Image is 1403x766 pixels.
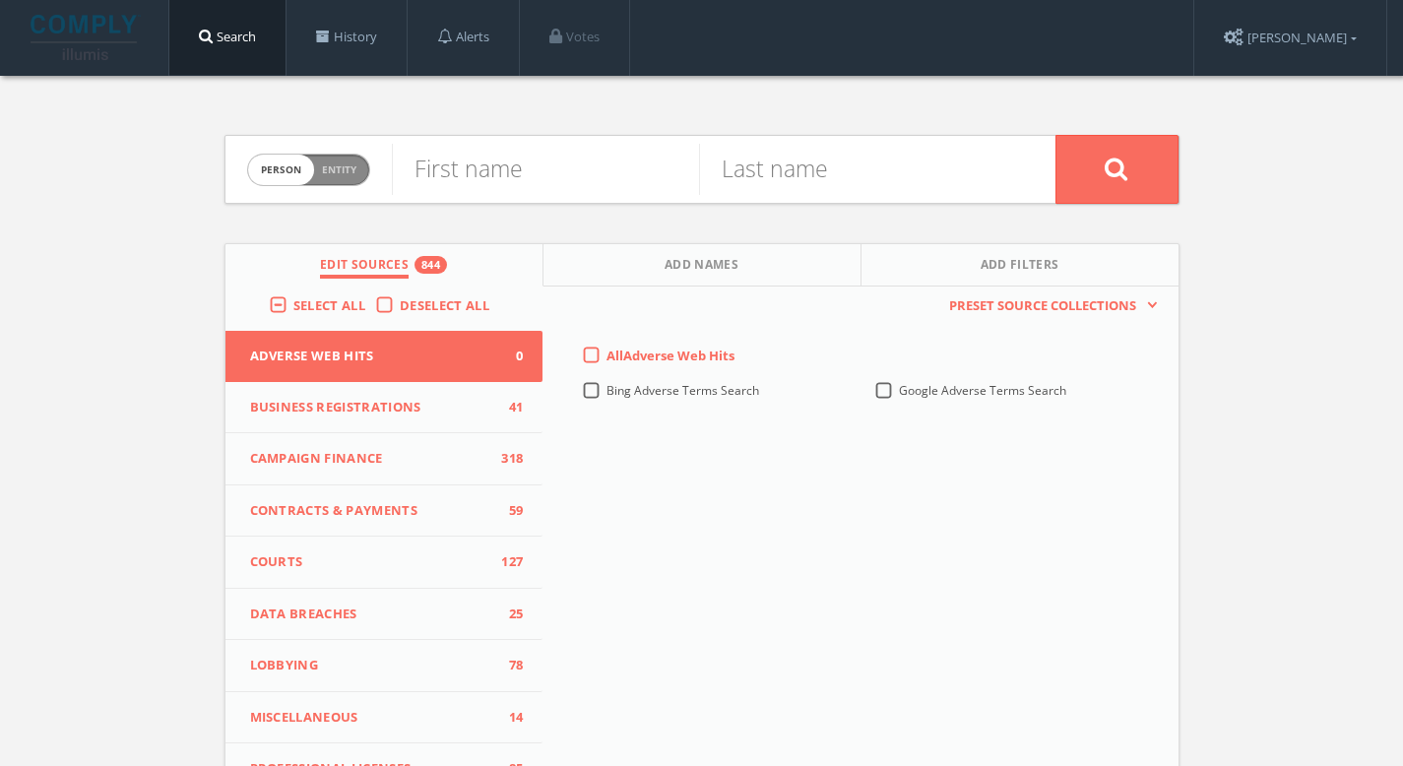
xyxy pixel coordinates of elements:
[400,296,489,314] span: Deselect All
[31,15,141,60] img: illumis
[606,347,734,364] span: All Adverse Web Hits
[861,244,1179,287] button: Add Filters
[493,552,523,572] span: 127
[939,296,1146,316] span: Preset Source Collections
[320,256,409,279] span: Edit Sources
[250,552,494,572] span: Courts
[939,296,1158,316] button: Preset Source Collections
[250,656,494,675] span: Lobbying
[322,162,356,177] span: Entity
[415,256,447,274] div: 844
[493,605,523,624] span: 25
[225,537,543,589] button: Courts127
[225,485,543,538] button: Contracts & Payments59
[250,398,494,417] span: Business Registrations
[493,449,523,469] span: 318
[293,296,365,314] span: Select All
[606,382,759,399] span: Bing Adverse Terms Search
[225,692,543,744] button: Miscellaneous14
[493,347,523,366] span: 0
[665,256,738,279] span: Add Names
[250,449,494,469] span: Campaign Finance
[225,331,543,382] button: Adverse Web Hits0
[250,347,494,366] span: Adverse Web Hits
[225,433,543,485] button: Campaign Finance318
[225,382,543,434] button: Business Registrations41
[225,589,543,641] button: Data Breaches25
[248,155,314,185] span: person
[543,244,861,287] button: Add Names
[493,656,523,675] span: 78
[493,501,523,521] span: 59
[250,708,494,728] span: Miscellaneous
[981,256,1059,279] span: Add Filters
[493,398,523,417] span: 41
[225,244,543,287] button: Edit Sources844
[250,501,494,521] span: Contracts & Payments
[493,708,523,728] span: 14
[225,640,543,692] button: Lobbying78
[250,605,494,624] span: Data Breaches
[899,382,1066,399] span: Google Adverse Terms Search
